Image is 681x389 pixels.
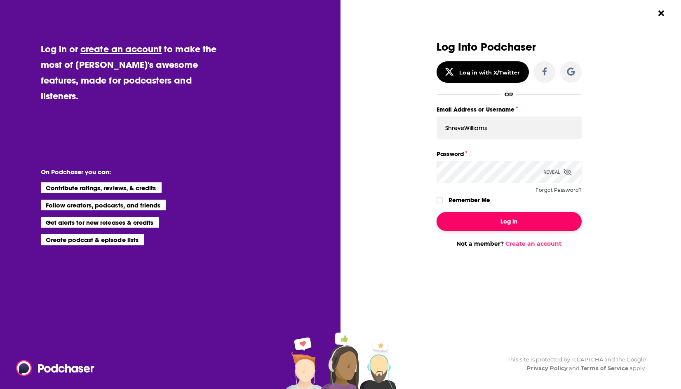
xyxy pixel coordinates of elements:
a: Privacy Policy [527,365,568,371]
a: Podchaser - Follow, Share and Rate Podcasts [16,360,89,376]
button: Log in with X/Twitter [437,61,529,83]
h3: Log Into Podchaser [437,41,582,53]
li: On Podchaser you can: [41,168,206,176]
li: Contribute ratings, reviews, & credits [41,182,162,193]
button: Forgot Password? [535,187,582,193]
div: Reveal [543,161,572,183]
a: create an account [80,43,162,55]
label: Password [437,149,582,159]
input: Email Address or Username [437,116,582,139]
li: Follow creators, podcasts, and friends [41,200,167,210]
button: Log In [437,212,582,231]
img: Podchaser - Follow, Share and Rate Podcasts [16,360,95,376]
label: Email Address or Username [437,104,582,115]
li: Create podcast & episode lists [41,234,144,245]
div: Log in with X/Twitter [459,69,520,76]
button: Close Button [653,5,669,21]
div: Not a member? [437,240,582,247]
div: OR [505,91,513,98]
a: Create an account [505,240,561,247]
li: Get alerts for new releases & credits [41,217,159,228]
a: Terms of Service [581,365,628,371]
label: Remember Me [449,195,490,205]
div: This site is protected by reCAPTCHA and the Google and apply. [501,355,646,373]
